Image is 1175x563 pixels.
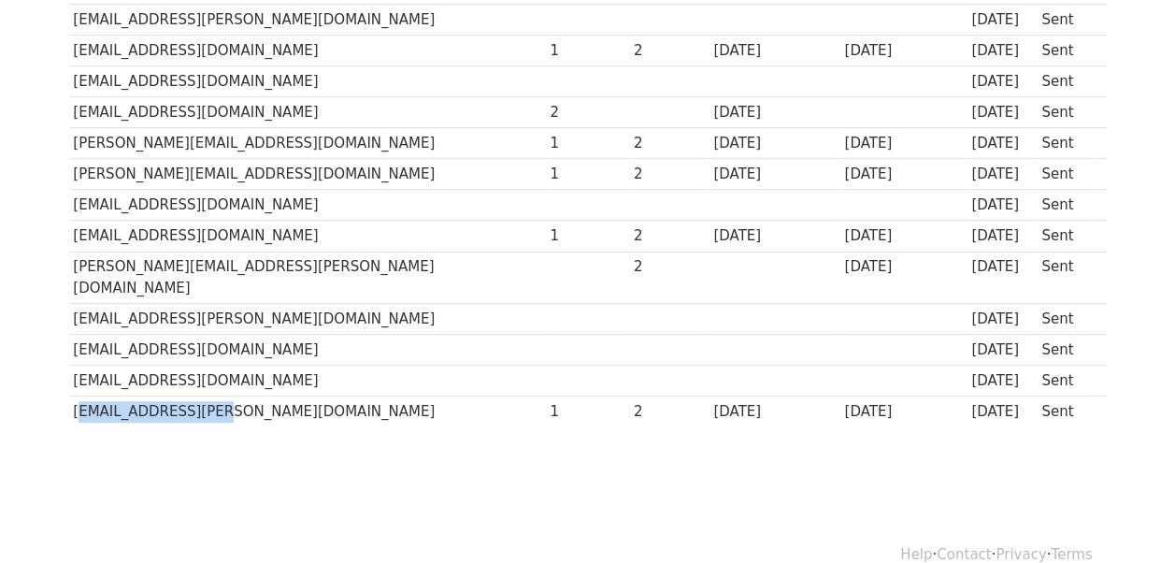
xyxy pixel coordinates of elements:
[1037,221,1096,252] td: Sent
[971,225,1033,247] div: [DATE]
[1037,65,1096,96] td: Sent
[971,164,1033,185] div: [DATE]
[69,4,546,35] td: [EMAIL_ADDRESS][PERSON_NAME][DOMAIN_NAME]
[69,190,546,221] td: [EMAIL_ADDRESS][DOMAIN_NAME]
[69,97,546,128] td: [EMAIL_ADDRESS][DOMAIN_NAME]
[1037,159,1096,190] td: Sent
[844,256,962,278] div: [DATE]
[550,102,624,123] div: 2
[971,339,1033,361] div: [DATE]
[69,35,546,65] td: [EMAIL_ADDRESS][DOMAIN_NAME]
[1037,35,1096,65] td: Sent
[1037,397,1096,427] td: Sent
[550,40,624,62] div: 1
[634,40,705,62] div: 2
[971,256,1033,278] div: [DATE]
[550,401,624,423] div: 1
[713,225,835,247] div: [DATE]
[1037,335,1096,366] td: Sent
[971,133,1033,154] div: [DATE]
[69,335,546,366] td: [EMAIL_ADDRESS][DOMAIN_NAME]
[69,366,546,397] td: [EMAIL_ADDRESS][DOMAIN_NAME]
[713,133,835,154] div: [DATE]
[844,133,962,154] div: [DATE]
[971,40,1033,62] div: [DATE]
[550,164,624,185] div: 1
[713,40,835,62] div: [DATE]
[1051,546,1092,563] a: Terms
[1037,190,1096,221] td: Sent
[69,304,546,335] td: [EMAIL_ADDRESS][PERSON_NAME][DOMAIN_NAME]
[713,102,835,123] div: [DATE]
[1037,4,1096,35] td: Sent
[971,102,1033,123] div: [DATE]
[900,546,932,563] a: Help
[1037,366,1096,397] td: Sent
[634,133,705,154] div: 2
[844,40,962,62] div: [DATE]
[971,71,1033,93] div: [DATE]
[971,195,1033,216] div: [DATE]
[550,133,624,154] div: 1
[844,401,962,423] div: [DATE]
[69,397,546,427] td: [EMAIL_ADDRESS][PERSON_NAME][DOMAIN_NAME]
[1082,473,1175,563] iframe: Chat Widget
[1037,97,1096,128] td: Sent
[1037,252,1096,304] td: Sent
[971,370,1033,392] div: [DATE]
[69,221,546,252] td: [EMAIL_ADDRESS][DOMAIN_NAME]
[69,128,546,159] td: [PERSON_NAME][EMAIL_ADDRESS][DOMAIN_NAME]
[1037,304,1096,335] td: Sent
[713,401,835,423] div: [DATE]
[69,252,546,304] td: [PERSON_NAME][EMAIL_ADDRESS][PERSON_NAME][DOMAIN_NAME]
[634,225,705,247] div: 2
[69,159,546,190] td: [PERSON_NAME][EMAIL_ADDRESS][DOMAIN_NAME]
[713,164,835,185] div: [DATE]
[550,225,624,247] div: 1
[634,256,705,278] div: 2
[937,546,991,563] a: Contact
[971,401,1033,423] div: [DATE]
[844,164,962,185] div: [DATE]
[971,9,1033,31] div: [DATE]
[69,65,546,96] td: [EMAIL_ADDRESS][DOMAIN_NAME]
[844,225,962,247] div: [DATE]
[996,546,1046,563] a: Privacy
[634,401,705,423] div: 2
[1037,128,1096,159] td: Sent
[971,309,1033,330] div: [DATE]
[634,164,705,185] div: 2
